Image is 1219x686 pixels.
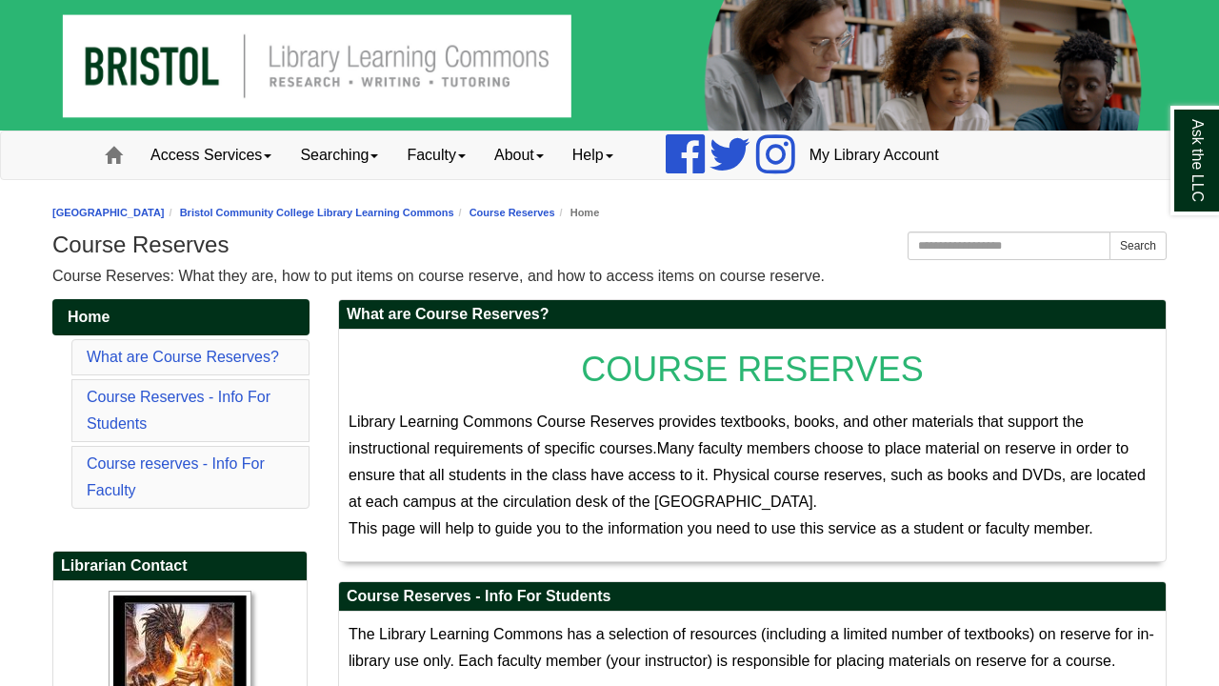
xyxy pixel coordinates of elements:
a: Faculty [392,131,480,179]
a: Course Reserves - Info For Students [87,389,270,432]
a: Home [52,299,310,335]
span: Course Reserves: What they are, how to put items on course reserve, and how to access items on co... [52,268,825,284]
button: Search [1109,232,1167,260]
h1: Course Reserves [52,232,1167,258]
a: Course reserves - Info For Faculty [87,455,265,498]
a: My Library Account [795,131,953,179]
a: Help [558,131,628,179]
span: COURSE RESERVES [581,350,923,389]
span: The Library Learning Commons has a selection of resources (including a limited number of textbook... [349,626,1154,669]
a: Searching [286,131,392,179]
li: Home [555,204,600,222]
a: Access Services [136,131,286,179]
span: Home [68,309,110,325]
h2: Course Reserves - Info For Students [339,582,1166,612]
a: About [480,131,558,179]
a: Course Reserves [470,207,555,218]
span: Library Learning Commons Course Reserves provides textbooks, books, and other materials that supp... [349,414,1084,456]
a: [GEOGRAPHIC_DATA] [52,207,165,218]
h2: What are Course Reserves? [339,300,1166,330]
span: This page will help to guide you to the information you need to use this service as a student or ... [349,520,1093,536]
a: What are Course Reserves? [87,349,279,365]
nav: breadcrumb [52,204,1167,222]
h2: Librarian Contact [53,552,307,581]
a: Bristol Community College Library Learning Commons [180,207,454,218]
span: Many faculty members choose to place material on reserve in order to ensure that all students in ... [349,440,1146,510]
